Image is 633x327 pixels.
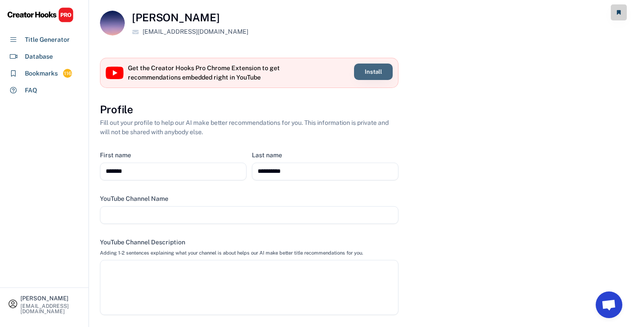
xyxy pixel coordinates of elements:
div: Database [25,52,53,61]
div: YouTube Channel Description [100,238,185,246]
div: [PERSON_NAME] [20,295,81,301]
div: First name [100,151,131,159]
div: [EMAIL_ADDRESS][DOMAIN_NAME] [20,303,81,314]
div: Bookmarks [25,69,58,78]
div: 116 [63,70,72,77]
img: pexels-photo-3970396.jpeg [100,11,125,36]
div: Last name [252,151,282,159]
h3: Profile [100,102,133,117]
h4: [PERSON_NAME] [132,11,219,24]
div: [EMAIL_ADDRESS][DOMAIN_NAME] [143,27,248,36]
div: YouTube Channel Name [100,195,168,203]
img: CHPRO%20Logo.svg [7,7,74,23]
div: Get the Creator Hooks Pro Chrome Extension to get recommendations embedded right in YouTube [128,64,283,82]
div: Adding 1-2 sentences explaining what your channel is about helps our AI make better title recomme... [100,250,363,256]
a: Open chat [596,291,622,318]
div: Fill out your profile to help our AI make better recommendations for you. This information is pri... [100,118,398,137]
div: FAQ [25,86,37,95]
img: YouTube%20full-color%20icon%202017.svg [106,67,123,79]
button: Install [354,64,393,80]
div: Title Generator [25,35,70,44]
